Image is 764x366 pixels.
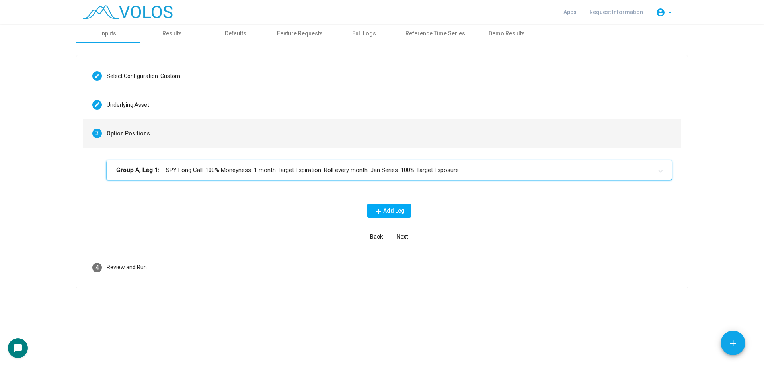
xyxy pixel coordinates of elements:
[364,229,389,244] button: Back
[352,29,376,38] div: Full Logs
[107,263,147,272] div: Review and Run
[107,129,150,138] div: Option Positions
[656,8,665,17] mat-icon: account_circle
[95,264,99,271] span: 4
[100,29,116,38] div: Inputs
[162,29,182,38] div: Results
[370,233,383,240] span: Back
[489,29,525,38] div: Demo Results
[583,5,649,19] a: Request Information
[721,331,745,355] button: Add icon
[94,102,100,108] mat-icon: create
[107,160,672,180] mat-expansion-panel-header: Group A, Leg 1:SPY Long Call. 100% Moneyness. 1 month Target Expiration. Roll every month. Jan Se...
[94,73,100,79] mat-icon: create
[107,101,149,109] div: Underlying Asset
[728,338,738,348] mat-icon: add
[116,166,653,175] mat-panel-title: SPY Long Call. 100% Moneyness. 1 month Target Expiration. Roll every month. Jan Series. 100% Targ...
[107,72,180,80] div: Select Configuration: Custom
[225,29,246,38] div: Defaults
[405,29,465,38] div: Reference Time Series
[277,29,323,38] div: Feature Requests
[563,9,577,15] span: Apps
[95,129,99,137] span: 3
[13,344,23,353] mat-icon: chat_bubble
[367,204,411,218] button: Add Leg
[374,207,383,216] mat-icon: add
[396,233,408,240] span: Next
[374,207,405,214] span: Add Leg
[589,9,643,15] span: Request Information
[557,5,583,19] a: Apps
[116,166,160,175] b: Group A, Leg 1:
[389,229,415,244] button: Next
[665,8,675,17] mat-icon: arrow_drop_down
